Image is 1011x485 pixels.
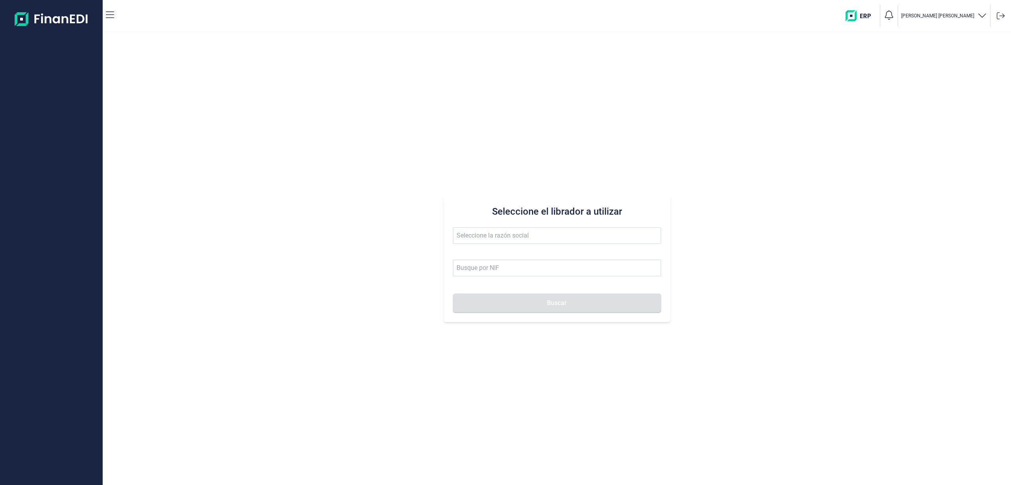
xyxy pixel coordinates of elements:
[901,10,987,22] button: [PERSON_NAME] [PERSON_NAME]
[846,10,877,21] img: erp
[901,13,974,19] p: [PERSON_NAME] [PERSON_NAME]
[453,205,661,218] h3: Seleccione el librador a utilizar
[547,300,567,306] span: Buscar
[453,294,661,313] button: Buscar
[453,227,661,244] input: Seleccione la razón social
[453,260,661,276] input: Busque por NIF
[15,6,88,32] img: Logo de aplicación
